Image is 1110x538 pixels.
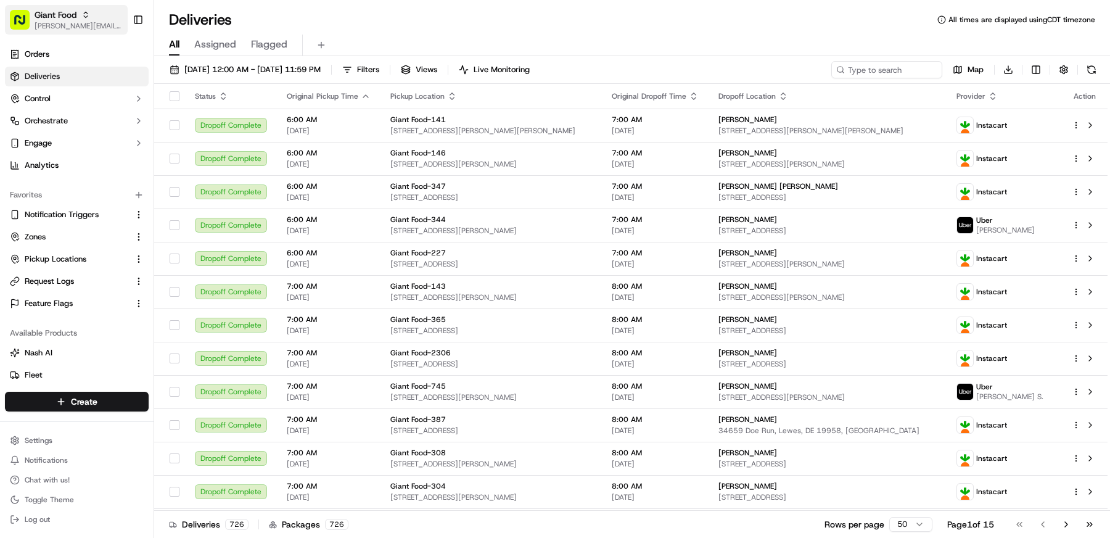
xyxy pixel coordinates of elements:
span: Giant Food-344 [390,215,446,225]
div: 📗 [12,276,22,286]
span: [STREET_ADDRESS] [390,192,592,202]
span: Toggle Theme [25,495,74,505]
span: Log out [25,515,50,524]
span: Instacart [976,420,1007,430]
span: Uber [976,382,993,392]
span: 7:00 AM [287,448,371,458]
span: Fleet [25,370,43,381]
button: Start new chat [210,121,224,136]
span: [STREET_ADDRESS][PERSON_NAME] [390,459,592,469]
p: Welcome 👋 [12,49,224,68]
a: Zones [10,231,129,242]
img: Nash [12,12,37,36]
span: [DATE] [612,459,699,469]
span: 8:00 AM [612,348,699,358]
img: profile_instacart_ahold_partner.png [957,350,973,366]
span: Giant Food-304 [390,481,446,491]
span: Engage [25,138,52,149]
span: 6:00 AM [287,181,371,191]
span: 8:00 AM [612,281,699,291]
p: Rows per page [824,518,884,531]
span: [STREET_ADDRESS] [718,492,937,502]
img: 1736555255976-a54dd68f-1ca7-489b-9aae-adbdc363a1c4 [12,117,35,139]
span: [DATE] [287,192,371,202]
span: 6:00 AM [287,148,371,158]
span: 6:00 AM [287,115,371,125]
span: 7:00 AM [287,281,371,291]
a: Nash AI [10,347,144,358]
div: Page 1 of 15 [947,518,994,531]
input: Type to search [831,61,942,78]
span: Giant Food-347 [390,181,446,191]
span: Instacart [976,254,1007,263]
span: [STREET_ADDRESS][PERSON_NAME] [390,492,592,502]
span: [STREET_ADDRESS] [718,226,937,236]
span: [DATE] [612,359,699,369]
span: Live Monitoring [474,64,530,75]
span: Deliveries [25,71,60,82]
span: Giant Food-365 [390,315,446,325]
span: All times are displayed using CDT timezone [948,15,1095,25]
button: Giant Food [35,9,76,21]
span: [STREET_ADDRESS][PERSON_NAME] [390,392,592,402]
span: [PERSON_NAME] [718,215,777,225]
span: Control [25,93,51,104]
span: [DATE] [287,292,371,302]
span: Pylon [123,305,149,315]
span: 6:00 AM [287,215,371,225]
span: Instacart [976,154,1007,163]
span: 7:00 AM [287,315,371,325]
button: Refresh [1083,61,1100,78]
span: [DATE] [287,326,371,336]
span: Uber [976,215,993,225]
span: [STREET_ADDRESS][PERSON_NAME] [390,292,592,302]
img: profile_uber_ahold_partner.png [957,217,973,233]
img: profile_instacart_ahold_partner.png [957,484,973,500]
span: [STREET_ADDRESS][PERSON_NAME] [718,292,937,302]
div: Action [1072,91,1098,101]
span: Chat with us! [25,475,70,485]
span: Map [968,64,984,75]
span: 7:00 AM [287,415,371,424]
span: Instacart [976,320,1007,330]
span: 34659 Doe Run, Lewes, DE 19958, [GEOGRAPHIC_DATA] [718,426,937,436]
span: 7:00 AM [287,381,371,391]
span: [DATE] [287,159,371,169]
span: Giant Food-2306 [390,348,451,358]
span: Giant Food-227 [390,248,446,258]
div: Start new chat [55,117,202,130]
span: 6:00 AM [287,248,371,258]
h1: Deliveries [169,10,232,30]
button: Map [947,61,989,78]
span: [PERSON_NAME] [718,381,777,391]
span: Settings [25,436,52,445]
span: 7:00 AM [612,248,699,258]
span: [DATE] [287,126,371,136]
img: profile_instacart_ahold_partner.png [957,117,973,133]
a: Analytics [5,155,149,175]
span: Assigned [194,37,236,52]
span: 8:00 AM [612,448,699,458]
span: [STREET_ADDRESS] [718,359,937,369]
span: [PERSON_NAME] [718,448,777,458]
span: [DATE] [612,492,699,502]
span: [STREET_ADDRESS] [718,459,937,469]
span: [PERSON_NAME] [718,348,777,358]
div: Favorites [5,185,149,205]
span: [DATE] [287,426,371,436]
span: [STREET_ADDRESS][PERSON_NAME][PERSON_NAME] [390,126,592,136]
button: Nash AI [5,343,149,363]
button: Create [5,392,149,412]
span: [DATE] [612,326,699,336]
div: Deliveries [169,518,249,531]
span: Instacart [976,187,1007,197]
button: Toggle Theme [5,491,149,508]
span: 7:00 AM [612,115,699,125]
span: Instacart [976,287,1007,297]
button: Request Logs [5,271,149,291]
span: Giant Food-387 [390,415,446,424]
span: Notification Triggers [25,209,99,220]
span: Status [195,91,216,101]
span: [STREET_ADDRESS] [718,326,937,336]
span: Views [416,64,437,75]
